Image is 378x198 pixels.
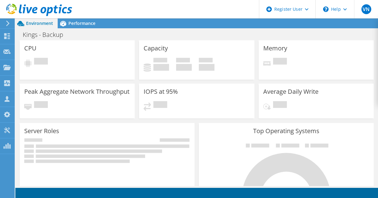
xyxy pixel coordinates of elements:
h4: 0 GiB [153,64,169,71]
span: Pending [34,58,48,66]
h1: Kings - Backup [20,31,73,38]
span: Total [199,58,213,64]
h3: Server Roles [24,128,59,134]
h4: 0 GiB [199,64,214,71]
h3: CPU [24,45,37,52]
span: Environment [26,20,53,26]
h3: IOPS at 95% [144,88,178,95]
h3: Peak Aggregate Network Throughput [24,88,129,95]
h3: Top Operating Systems [203,128,369,134]
span: Free [176,58,190,64]
span: Performance [68,20,95,26]
svg: \n [323,6,329,12]
h3: Average Daily Write [263,88,318,95]
span: Pending [153,101,167,109]
h4: 0 GiB [176,64,192,71]
h3: Capacity [144,45,168,52]
span: VN [361,4,371,14]
h3: Memory [263,45,287,52]
span: Pending [273,101,287,109]
span: Used [153,58,167,64]
span: Pending [34,101,48,109]
span: Pending [273,58,287,66]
